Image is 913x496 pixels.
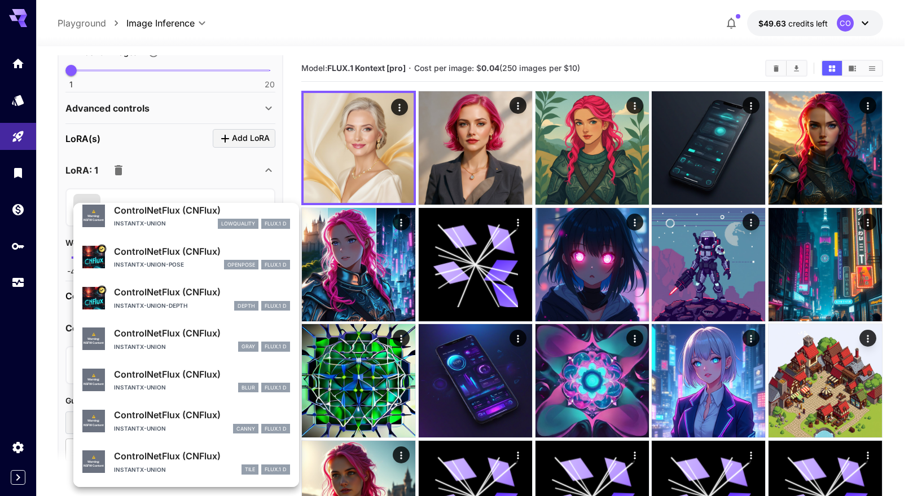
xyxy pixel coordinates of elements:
[82,445,290,479] div: ⚠️Warning:NSFW ContentControlNetFlux (CNFlux)instantx-uniontileFLUX.1 D
[92,210,95,214] span: ⚠️
[265,343,287,351] p: FLUX.1 D
[265,425,287,433] p: FLUX.1 D
[114,326,290,340] p: ControlNetFlux (CNFlux)
[238,302,255,310] p: depth
[114,203,290,217] p: ControlNetFlux (CNFlux)
[114,383,166,392] p: instantx-union
[114,408,290,422] p: ControlNetFlux (CNFlux)
[114,343,166,351] p: instantx-union
[87,214,100,219] span: Warning:
[265,261,287,269] p: FLUX.1 D
[265,384,287,392] p: FLUX.1 D
[84,341,104,346] span: NSFW Content
[92,455,95,460] span: ⚠️
[245,466,255,473] p: tile
[84,423,104,428] span: NSFW Content
[92,333,95,337] span: ⚠️
[265,220,287,228] p: FLUX.1 D
[236,425,255,433] p: canny
[82,404,290,438] div: ⚠️Warning:NSFW ContentControlNetFlux (CNFlux)instantx-unioncannyFLUX.1 D
[97,285,106,294] button: Certified Model – Vetted for best performance and includes a commercial license.
[242,343,255,351] p: gray
[227,261,255,269] p: openpose
[114,285,290,299] p: ControlNetFlux (CNFlux)
[87,337,100,342] span: Warning:
[221,220,255,228] p: lowquality
[114,449,290,463] p: ControlNetFlux (CNFlux)
[87,460,100,464] span: Warning:
[97,244,106,253] button: Certified Model – Vetted for best performance and includes a commercial license.
[82,363,290,397] div: ⚠️Warning:NSFW ContentControlNetFlux (CNFlux)instantx-unionblurFLUX.1 D
[114,466,166,474] p: instantx-union
[82,199,290,233] div: ⚠️Warning:NSFW ContentControlNetFlux (CNFlux)instantx-unionlowqualityFLUX.1 D
[114,302,187,310] p: instantx-union-depth
[84,464,104,468] span: NSFW Content
[114,260,184,269] p: instantx-union-pose
[84,382,104,387] span: NSFW Content
[87,378,100,382] span: Warning:
[82,322,290,356] div: ⚠️Warning:NSFW ContentControlNetFlux (CNFlux)instantx-uniongrayFLUX.1 D
[92,415,95,419] span: ⚠️
[114,245,290,258] p: ControlNetFlux (CNFlux)
[114,424,166,433] p: instantx-union
[265,302,287,310] p: FLUX.1 D
[87,419,100,423] span: Warning:
[114,219,166,228] p: instantx-union
[265,466,287,473] p: FLUX.1 D
[92,374,95,378] span: ⚠️
[82,240,290,274] div: Certified Model – Vetted for best performance and includes a commercial license.ControlNetFlux (C...
[82,281,290,315] div: Certified Model – Vetted for best performance and includes a commercial license.ControlNetFlux (C...
[84,218,104,223] span: NSFW Content
[242,384,255,392] p: blur
[114,367,290,381] p: ControlNetFlux (CNFlux)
